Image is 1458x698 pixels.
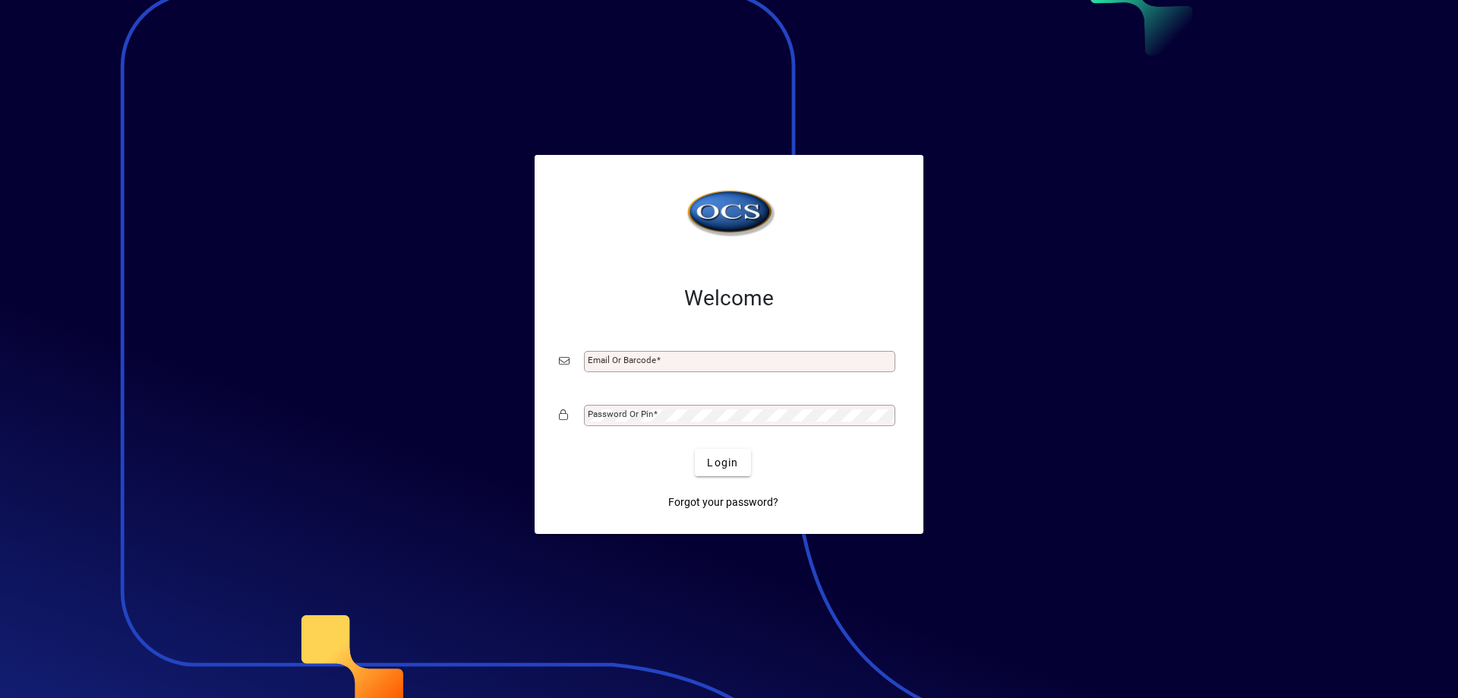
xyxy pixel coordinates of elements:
h2: Welcome [559,286,899,311]
span: Forgot your password? [668,494,778,510]
button: Login [695,449,750,476]
mat-label: Password or Pin [588,409,653,419]
a: Forgot your password? [662,488,784,516]
mat-label: Email or Barcode [588,355,656,365]
span: Login [707,455,738,471]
